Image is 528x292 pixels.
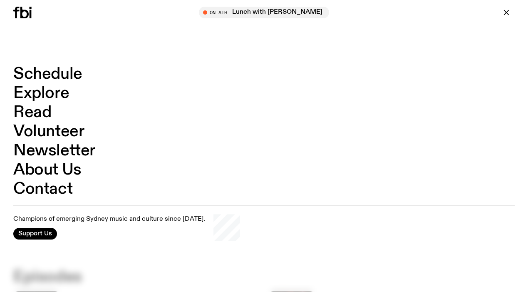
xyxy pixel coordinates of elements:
[18,230,52,237] span: Support Us
[13,181,72,197] a: Contact
[13,124,84,140] a: Volunteer
[13,143,95,159] a: Newsletter
[13,228,57,240] button: Support Us
[13,85,69,101] a: Explore
[13,216,205,224] p: Champions of emerging Sydney music and culture since [DATE].
[13,66,82,82] a: Schedule
[199,7,329,18] button: On AirLunch with [PERSON_NAME]
[13,162,82,178] a: About Us
[13,105,51,120] a: Read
